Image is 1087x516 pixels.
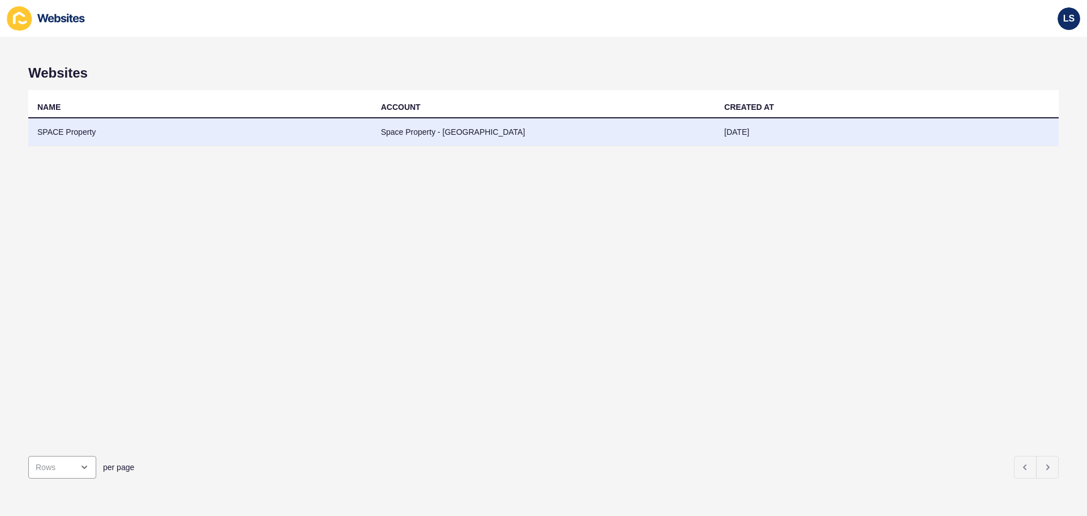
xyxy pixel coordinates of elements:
[372,118,716,146] td: Space Property - [GEOGRAPHIC_DATA]
[28,65,1059,81] h1: Websites
[1063,13,1075,24] span: LS
[37,101,61,113] div: NAME
[103,462,134,473] span: per page
[724,101,774,113] div: CREATED AT
[381,101,421,113] div: ACCOUNT
[28,456,96,479] div: open menu
[28,118,372,146] td: SPACE Property
[715,118,1059,146] td: [DATE]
